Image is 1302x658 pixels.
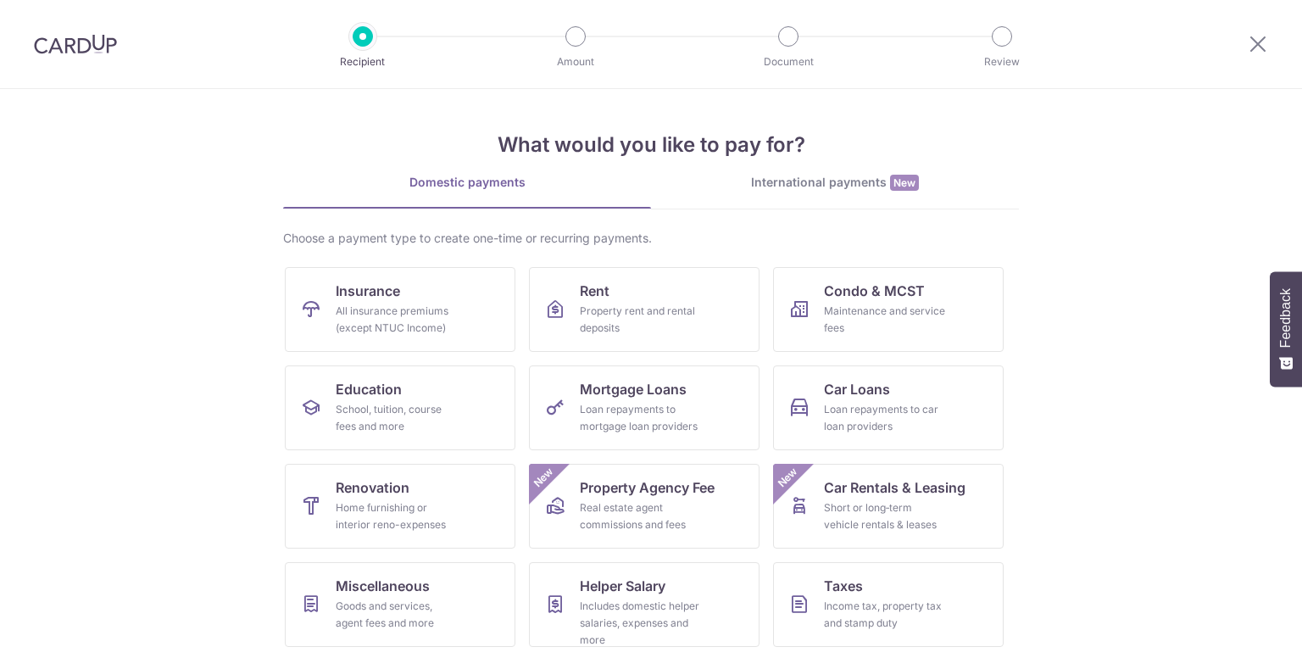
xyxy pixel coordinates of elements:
span: New [774,464,802,492]
span: Helper Salary [580,576,665,596]
a: InsuranceAll insurance premiums (except NTUC Income) [285,267,515,352]
span: New [890,175,919,191]
p: Amount [513,53,638,70]
span: Renovation [336,477,409,498]
div: Loan repayments to mortgage loan providers [580,401,702,435]
div: Property rent and rental deposits [580,303,702,337]
div: Real estate agent commissions and fees [580,499,702,533]
h4: What would you like to pay for? [283,130,1019,160]
div: Choose a payment type to create one-time or recurring payments. [283,230,1019,247]
p: Review [939,53,1065,70]
a: TaxesIncome tax, property tax and stamp duty [773,562,1004,647]
span: Car Loans [824,379,890,399]
div: Includes domestic helper salaries, expenses and more [580,598,702,649]
a: Condo & MCSTMaintenance and service fees [773,267,1004,352]
span: Rent [580,281,609,301]
span: Miscellaneous [336,576,430,596]
span: Taxes [824,576,863,596]
a: EducationSchool, tuition, course fees and more [285,365,515,450]
a: RentProperty rent and rental deposits [529,267,759,352]
div: Goods and services, agent fees and more [336,598,458,632]
div: Domestic payments [283,174,651,191]
iframe: Opens a widget where you can find more information [1193,607,1285,650]
div: Maintenance and service fees [824,303,946,337]
div: School, tuition, course fees and more [336,401,458,435]
span: Condo & MCST [824,281,925,301]
button: Feedback - Show survey [1270,271,1302,387]
span: Mortgage Loans [580,379,687,399]
a: Car Rentals & LeasingShort or long‑term vehicle rentals & leasesNew [773,464,1004,549]
div: Home furnishing or interior reno-expenses [336,499,458,533]
a: Helper SalaryIncludes domestic helper salaries, expenses and more [529,562,759,647]
a: RenovationHome furnishing or interior reno-expenses [285,464,515,549]
p: Document [726,53,851,70]
a: Property Agency FeeReal estate agent commissions and feesNew [529,464,759,549]
a: Mortgage LoansLoan repayments to mortgage loan providers [529,365,759,450]
div: All insurance premiums (except NTUC Income) [336,303,458,337]
span: Property Agency Fee [580,477,715,498]
div: Income tax, property tax and stamp duty [824,598,946,632]
div: Loan repayments to car loan providers [824,401,946,435]
span: Car Rentals & Leasing [824,477,965,498]
span: Education [336,379,402,399]
img: CardUp [34,34,117,54]
p: Recipient [300,53,426,70]
span: Insurance [336,281,400,301]
span: New [530,464,558,492]
a: MiscellaneousGoods and services, agent fees and more [285,562,515,647]
a: Car LoansLoan repayments to car loan providers [773,365,1004,450]
span: Feedback [1278,288,1294,348]
div: International payments [651,174,1019,192]
div: Short or long‑term vehicle rentals & leases [824,499,946,533]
